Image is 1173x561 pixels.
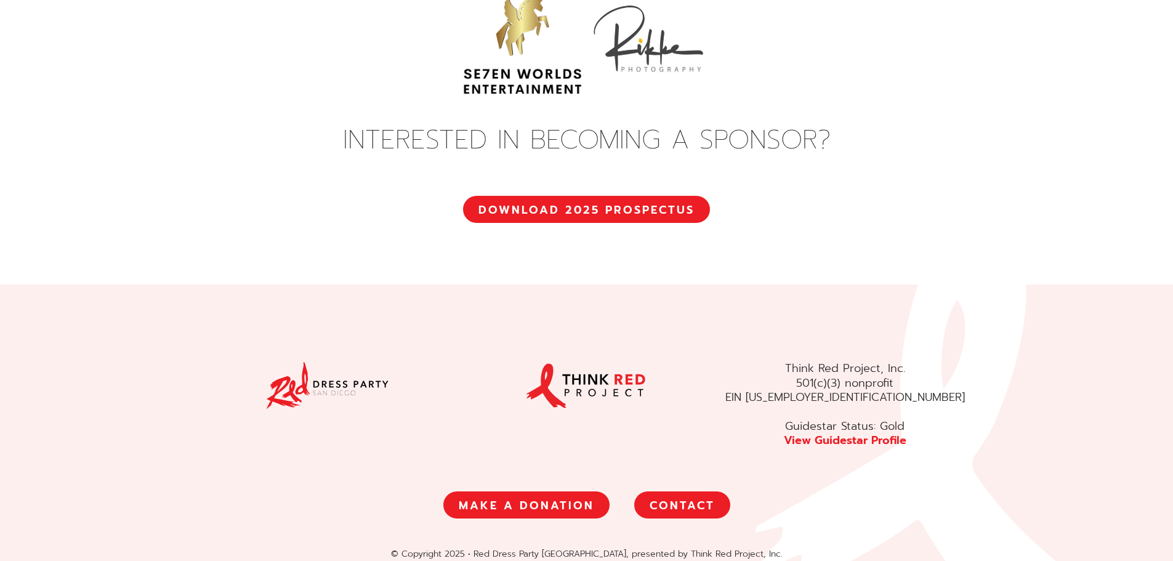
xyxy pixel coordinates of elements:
[205,123,969,157] div: INTERESTED IN BECOMING A SPONSOR?
[443,491,610,519] a: MAKE A DONATION
[525,361,648,410] img: Think Red Project
[463,196,710,223] a: DOWNLOAD 2025 PROSPECTUS
[634,491,730,519] a: CONTACT
[784,432,906,449] a: View Guidestar Profile
[715,361,974,448] div: Think Red Project, Inc. 501(c)(3) nonprofit EIN [US_EMPLOYER_IDENTIFICATION_NUMBER] Guidestar Sta...
[199,549,975,560] div: © Copyright 2025 • Red Dress Party [GEOGRAPHIC_DATA], presented by Think Red Project, Inc.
